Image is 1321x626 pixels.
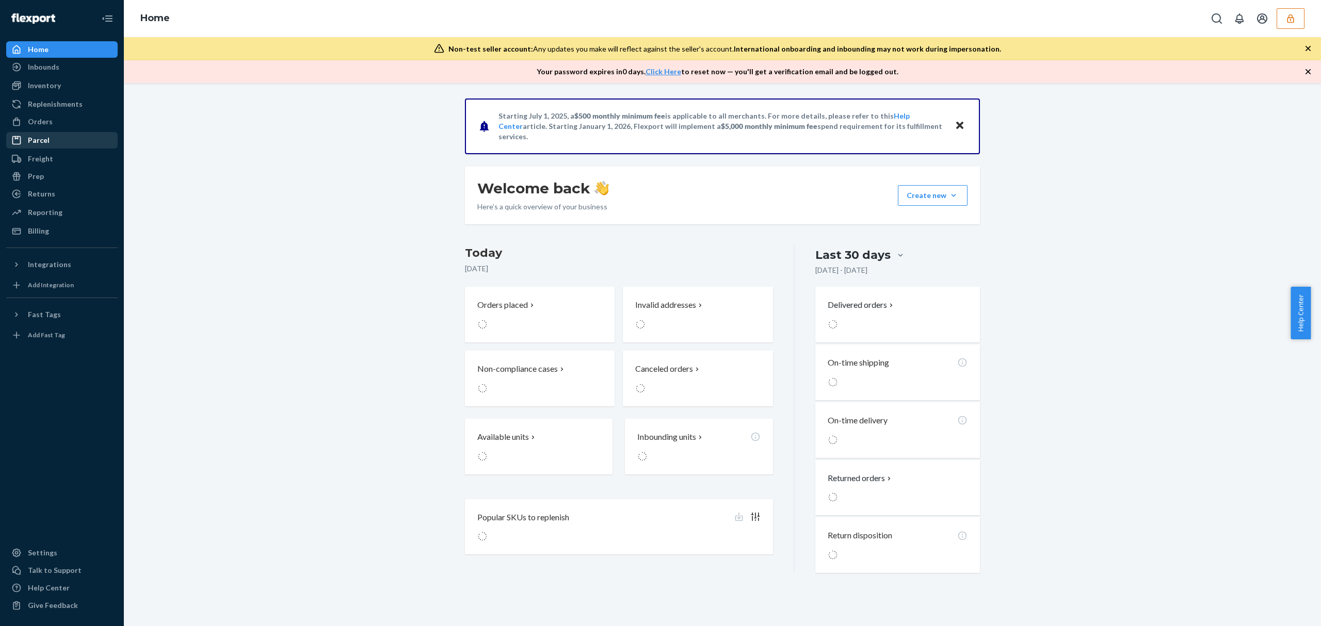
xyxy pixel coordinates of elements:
div: Replenishments [28,99,83,109]
p: [DATE] [465,263,773,274]
button: Non-compliance cases [465,351,615,406]
button: Available units [465,419,613,474]
button: Close Navigation [97,8,118,29]
a: Freight [6,151,118,167]
button: Delivered orders [828,299,895,311]
a: Home [140,12,170,24]
button: Fast Tags [6,306,118,323]
button: Orders placed [465,287,615,342]
button: Integrations [6,256,118,273]
p: Available units [477,431,529,443]
div: Parcel [28,135,50,145]
div: Talk to Support [28,565,82,575]
a: Click Here [646,67,681,76]
a: Billing [6,223,118,239]
div: Home [28,44,49,55]
span: Non-test seller account: [448,44,533,53]
a: Parcel [6,132,118,149]
a: Settings [6,545,118,561]
p: Invalid addresses [635,299,696,311]
div: Help Center [28,583,70,593]
div: Last 30 days [815,247,891,263]
p: Popular SKUs to replenish [477,512,569,523]
a: Orders [6,113,118,130]
p: Here’s a quick overview of your business [477,202,609,212]
div: Prep [28,171,44,182]
a: Inbounds [6,59,118,75]
div: Inventory [28,80,61,91]
button: Talk to Support [6,562,118,579]
div: Returns [28,189,55,199]
a: Replenishments [6,96,118,112]
div: Add Fast Tag [28,331,65,339]
p: [DATE] - [DATE] [815,265,867,275]
button: Create new [898,185,968,206]
div: Settings [28,548,57,558]
span: International onboarding and inbounding may not work during impersonation. [734,44,1001,53]
p: Return disposition [828,530,892,541]
div: Give Feedback [28,600,78,611]
h3: Today [465,245,773,261]
p: Starting July 1, 2025, a is applicable to all merchants. For more details, please refer to this a... [498,111,945,142]
p: Canceled orders [635,363,693,375]
button: Open notifications [1229,8,1250,29]
button: Help Center [1291,287,1311,339]
span: $5,000 monthly minimum fee [721,122,817,130]
p: On-time delivery [828,415,888,426]
button: Open Search Box [1206,8,1227,29]
button: Invalid addresses [623,287,772,342]
a: Inventory [6,77,118,94]
span: $500 monthly minimum fee [574,111,665,120]
button: Open account menu [1252,8,1272,29]
p: Inbounding units [637,431,696,443]
h1: Welcome back [477,179,609,197]
a: Add Fast Tag [6,327,118,343]
div: Billing [28,226,49,236]
div: Orders [28,117,53,127]
p: Your password expires in 0 days . to reset now — you'll get a verification email and be logged out. [537,67,898,77]
div: Add Integration [28,281,74,289]
button: Inbounding units [625,419,772,474]
p: Orders placed [477,299,528,311]
a: Home [6,41,118,58]
a: Prep [6,168,118,185]
div: Any updates you make will reflect against the seller's account. [448,44,1001,54]
a: Add Integration [6,277,118,293]
ol: breadcrumbs [132,4,178,34]
p: On-time shipping [828,357,889,369]
img: hand-wave emoji [594,181,609,195]
div: Integrations [28,259,71,270]
div: Fast Tags [28,309,61,320]
a: Reporting [6,204,118,221]
img: Flexport logo [11,13,55,24]
div: Inbounds [28,62,59,72]
button: Canceled orders [623,351,772,406]
button: Give Feedback [6,597,118,614]
div: Freight [28,154,53,164]
a: Returns [6,186,118,202]
button: Returned orders [828,472,893,484]
p: Non-compliance cases [477,363,558,375]
div: Reporting [28,207,62,218]
a: Help Center [6,580,118,596]
button: Close [953,119,966,134]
